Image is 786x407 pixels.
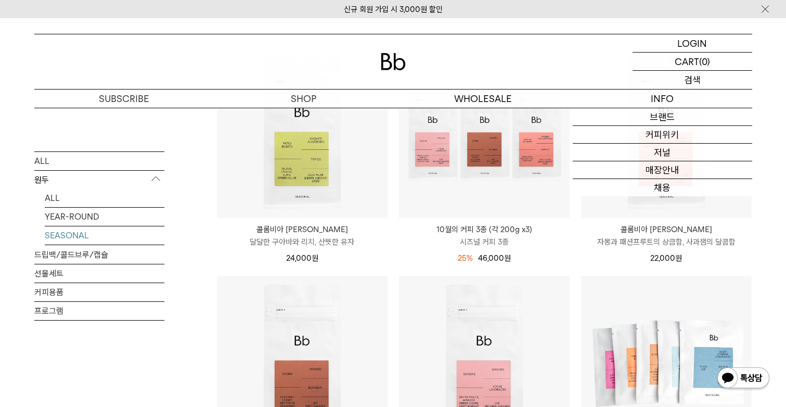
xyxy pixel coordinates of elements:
span: 원 [312,253,318,263]
a: YEAR-ROUND [45,207,164,225]
a: SUBSCRIBE [34,90,214,108]
a: 콜롬비아 [PERSON_NAME] 자몽과 패션프루트의 상큼함, 사과잼의 달콤함 [581,223,752,248]
img: 카카오톡 채널 1:1 채팅 버튼 [716,366,770,391]
img: 콜롬비아 파티오 보니토 [217,47,388,218]
a: 채용 [573,179,752,197]
a: 저널 [573,144,752,161]
a: ALL [34,151,164,170]
img: 로고 [381,53,406,70]
span: 24,000 [286,253,318,263]
div: 25% [458,252,473,264]
a: CART (0) [633,53,752,71]
p: 10월의 커피 3종 (각 200g x3) [399,223,570,236]
p: 원두 [34,170,164,189]
p: 콜롬비아 [PERSON_NAME] [581,223,752,236]
a: 프로그램 [34,301,164,320]
a: ALL [45,188,164,207]
span: 46,000 [478,253,511,263]
p: INFO [573,90,752,108]
a: 콜롬비아 [PERSON_NAME] 달달한 구아바와 리치, 산뜻한 유자 [217,223,388,248]
a: 선물세트 [34,264,164,282]
p: 달달한 구아바와 리치, 산뜻한 유자 [217,236,388,248]
a: 10월의 커피 3종 (각 200g x3) 시즈널 커피 3종 [399,223,570,248]
a: SEASONAL [45,226,164,244]
a: 신규 회원 가입 시 3,000원 할인 [344,5,443,14]
p: 콜롬비아 [PERSON_NAME] [217,223,388,236]
span: 원 [675,253,682,263]
p: (0) [699,53,710,70]
img: 10월의 커피 3종 (각 200g x3) [399,47,570,218]
a: SHOP [214,90,393,108]
a: 커피위키 [573,126,752,144]
a: 브랜드 [573,108,752,126]
a: 매장안내 [573,161,752,179]
p: CART [675,53,699,70]
a: 커피용품 [34,283,164,301]
a: 드립백/콜드브루/캡슐 [34,245,164,263]
p: WHOLESALE [393,90,573,108]
a: LOGIN [633,34,752,53]
span: 22,000 [650,253,682,263]
span: 원 [504,253,511,263]
p: 검색 [684,71,701,89]
p: LOGIN [677,34,707,52]
p: 시즈널 커피 3종 [399,236,570,248]
p: 자몽과 패션프루트의 상큼함, 사과잼의 달콤함 [581,236,752,248]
